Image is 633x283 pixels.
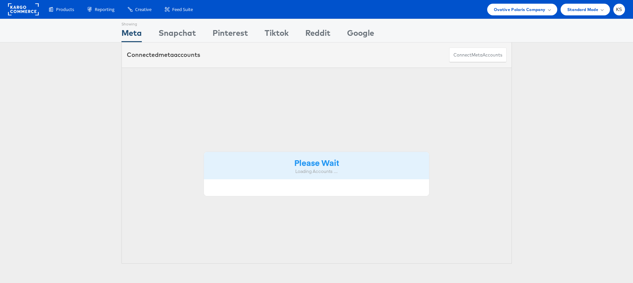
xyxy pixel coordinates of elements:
[95,6,114,13] span: Reporting
[121,27,142,42] div: Meta
[294,157,339,168] strong: Please Wait
[347,27,374,42] div: Google
[172,6,193,13] span: Feed Suite
[265,27,289,42] div: Tiktok
[305,27,330,42] div: Reddit
[135,6,151,13] span: Creative
[449,48,507,63] button: ConnectmetaAccounts
[127,51,200,59] div: Connected accounts
[567,6,598,13] span: Standard Mode
[471,52,483,58] span: meta
[159,51,174,59] span: meta
[494,6,546,13] span: Ovative Polaris Company
[56,6,74,13] span: Products
[121,19,142,27] div: Showing
[213,27,248,42] div: Pinterest
[209,168,424,175] div: Loading Accounts ....
[159,27,196,42] div: Snapchat
[616,7,622,12] span: KS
